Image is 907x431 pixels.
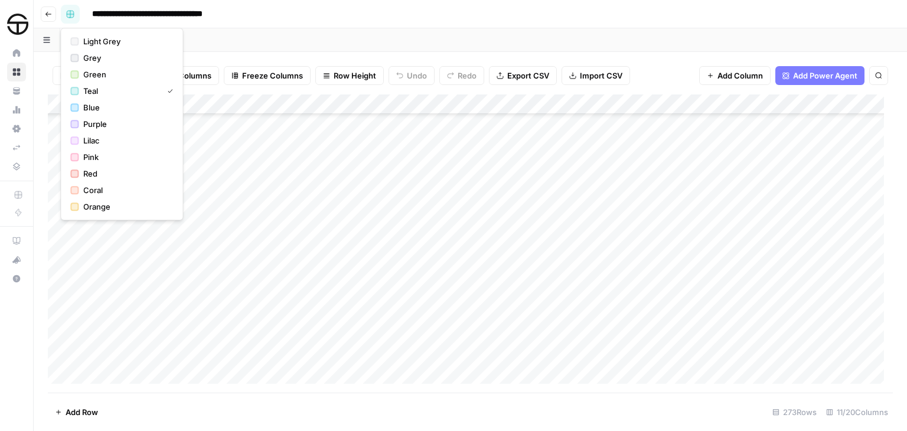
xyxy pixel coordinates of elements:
span: Export CSV [507,70,549,81]
span: Blue [83,102,168,113]
button: 20 Columns [148,66,219,85]
span: Add Column [717,70,763,81]
button: Undo [389,66,435,85]
a: AirOps Academy [7,231,26,250]
span: Add Power Agent [793,70,857,81]
a: Usage [7,100,26,119]
a: Browse [7,63,26,81]
div: What's new? [8,251,25,269]
span: Add Row [66,406,98,418]
span: Pink [83,151,168,163]
a: Sheet 1 [60,28,133,52]
span: 20 Columns [167,70,211,81]
span: Redo [458,70,477,81]
span: Teal [83,85,158,97]
div: 11/20 Columns [821,403,893,422]
button: Add Column [699,66,771,85]
span: Green [83,68,168,80]
span: Grey [83,52,168,64]
span: Freeze Columns [242,70,303,81]
button: Workspace: SimpleTire [7,9,26,39]
button: Export CSV [489,66,557,85]
button: Redo [439,66,484,85]
a: Home [7,44,26,63]
span: Row Height [334,70,376,81]
span: Lilac [83,135,168,146]
button: Add Row [48,403,105,422]
button: Add Power Agent [775,66,864,85]
button: What's new? [7,250,26,269]
span: Import CSV [580,70,622,81]
a: Data Library [7,157,26,176]
span: Undo [407,70,427,81]
span: Purple [83,118,168,130]
button: Freeze Columns [224,66,311,85]
span: Orange [83,201,168,213]
span: Light Grey [83,35,168,47]
div: 273 Rows [768,403,821,422]
button: Help + Support [7,269,26,288]
span: Red [83,168,168,179]
a: Syncs [7,138,26,157]
a: Your Data [7,81,26,100]
button: Row Height [315,66,384,85]
a: Settings [7,119,26,138]
button: Filter [53,66,97,85]
span: Coral [83,184,168,196]
img: SimpleTire Logo [7,14,28,35]
button: Import CSV [562,66,630,85]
